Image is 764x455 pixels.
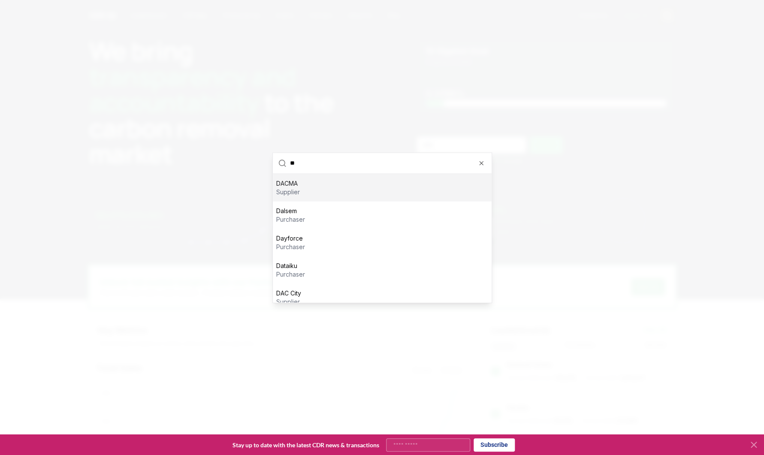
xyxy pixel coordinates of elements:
p: supplier [276,187,300,196]
p: Dataiku [276,261,305,270]
p: purchaser [276,242,305,251]
p: purchaser [276,215,305,223]
p: Dayforce [276,234,305,242]
p: DAC City [276,289,301,297]
p: purchaser [276,270,305,278]
p: Dalsem [276,206,305,215]
p: DACMA [276,179,300,187]
p: supplier [276,297,301,306]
